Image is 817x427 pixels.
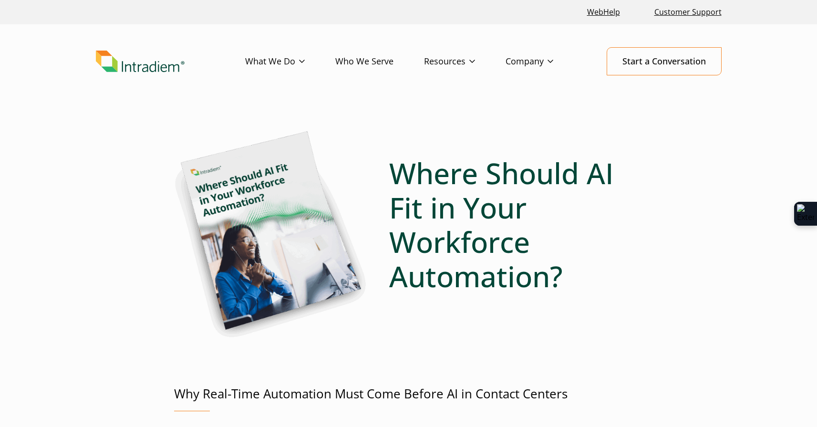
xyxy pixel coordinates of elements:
[797,204,814,223] img: Extension Icon
[174,114,370,347] img: Where Should AI Fit in Your Workforce Automation?
[424,48,506,75] a: Resources
[96,51,185,73] img: Intradiem
[607,47,722,75] a: Start a Conversation
[583,2,624,22] a: Link opens in a new window
[389,156,643,293] h1: Where Should AI Fit in Your Workforce Automation?
[506,48,584,75] a: Company
[651,2,725,22] a: Customer Support
[96,51,245,73] a: Link to homepage of Intradiem
[245,48,335,75] a: What We Do
[174,385,643,403] p: Why Real-Time Automation Must Come Before AI in Contact Centers
[335,48,424,75] a: Who We Serve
